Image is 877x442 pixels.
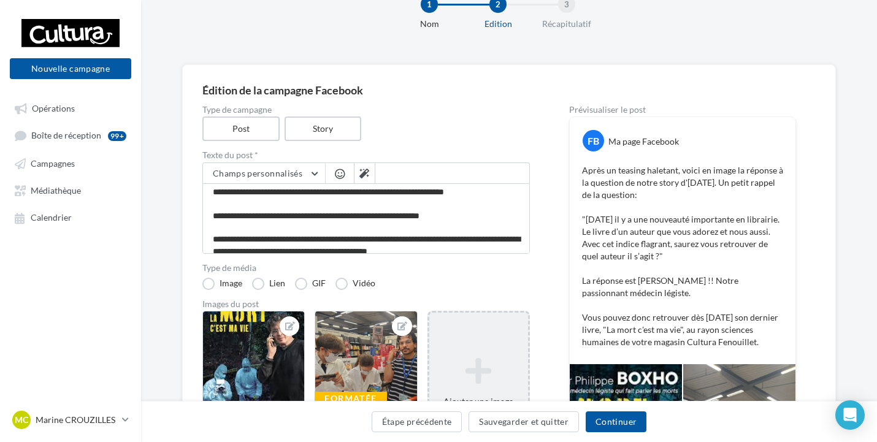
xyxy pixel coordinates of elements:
a: Médiathèque [7,179,134,201]
a: Campagnes [7,152,134,174]
span: Campagnes [31,158,75,169]
button: Sauvegarder et quitter [469,411,579,432]
span: Champs personnalisés [213,168,302,178]
div: Edition [459,18,537,30]
button: Nouvelle campagne [10,58,131,79]
span: Calendrier [31,213,72,223]
label: GIF [295,278,326,290]
label: Texte du post * [202,151,530,159]
div: Édition de la campagne Facebook [202,85,816,96]
span: MC [15,414,28,426]
a: MC Marine CROUZILLES [10,408,131,432]
div: Images du post [202,300,530,308]
button: Champs personnalisés [203,163,325,184]
a: Boîte de réception99+ [7,124,134,147]
div: Ma page Facebook [608,135,679,148]
div: Open Intercom Messenger [835,400,865,430]
label: Type de média [202,264,530,272]
label: Vidéo [335,278,375,290]
span: Médiathèque [31,185,81,196]
label: Post [202,116,280,141]
button: Continuer [586,411,646,432]
div: Formatée [315,392,386,405]
span: Boîte de réception [31,131,101,141]
label: Story [285,116,362,141]
div: 99+ [108,131,126,141]
div: Récapitulatif [527,18,606,30]
label: Image [202,278,242,290]
a: Opérations [7,97,134,119]
button: Étape précédente [372,411,462,432]
p: Après un teasing haletant, voici en image la réponse à la question de notre story d'[DATE]. Un pe... [582,164,783,348]
label: Type de campagne [202,105,530,114]
div: FB [583,130,604,151]
label: Lien [252,278,285,290]
span: Opérations [32,103,75,113]
a: Calendrier [7,206,134,228]
p: Marine CROUZILLES [36,414,117,426]
div: Prévisualiser le post [569,105,796,114]
div: Nom [390,18,469,30]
